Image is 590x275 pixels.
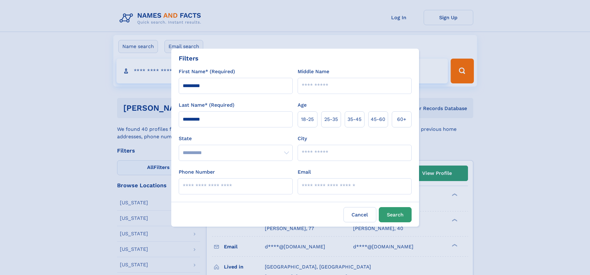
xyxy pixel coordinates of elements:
[298,135,307,142] label: City
[179,101,234,109] label: Last Name* (Required)
[298,68,329,75] label: Middle Name
[179,135,293,142] label: State
[301,116,314,123] span: 18‑25
[347,116,361,123] span: 35‑45
[179,168,215,176] label: Phone Number
[179,54,199,63] div: Filters
[343,207,376,222] label: Cancel
[371,116,385,123] span: 45‑60
[397,116,406,123] span: 60+
[379,207,412,222] button: Search
[179,68,235,75] label: First Name* (Required)
[298,101,307,109] label: Age
[298,168,311,176] label: Email
[324,116,338,123] span: 25‑35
